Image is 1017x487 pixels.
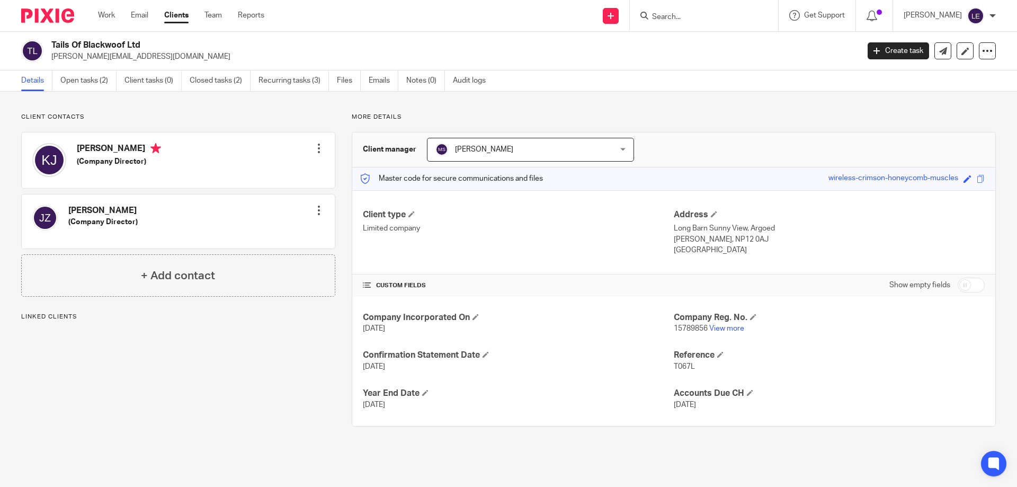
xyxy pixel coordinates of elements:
[967,7,984,24] img: svg%3E
[904,10,962,21] p: [PERSON_NAME]
[828,173,958,185] div: wireless-crimson-honeycomb-muscles
[77,156,161,167] h5: (Company Director)
[363,388,674,399] h4: Year End Date
[77,143,161,156] h4: [PERSON_NAME]
[21,8,74,23] img: Pixie
[124,70,182,91] a: Client tasks (0)
[21,313,335,321] p: Linked clients
[32,205,58,231] img: svg%3E
[51,40,692,51] h2: Tails Of Blackwoof Ltd
[131,10,148,21] a: Email
[363,144,416,155] h3: Client manager
[674,388,985,399] h4: Accounts Due CH
[363,312,674,323] h4: Company Incorporated On
[98,10,115,21] a: Work
[369,70,398,91] a: Emails
[21,40,43,62] img: svg%3E
[21,113,335,121] p: Client contacts
[363,401,385,409] span: [DATE]
[68,205,138,216] h4: [PERSON_NAME]
[674,401,696,409] span: [DATE]
[674,363,695,370] span: T067L
[453,70,494,91] a: Audit logs
[68,217,138,227] h5: (Company Director)
[363,209,674,220] h4: Client type
[709,325,744,332] a: View more
[352,113,996,121] p: More details
[363,325,385,332] span: [DATE]
[258,70,329,91] a: Recurring tasks (3)
[674,325,708,332] span: 15789856
[204,10,222,21] a: Team
[51,51,852,62] p: [PERSON_NAME][EMAIL_ADDRESS][DOMAIN_NAME]
[674,245,985,255] p: [GEOGRAPHIC_DATA]
[21,70,52,91] a: Details
[363,281,674,290] h4: CUSTOM FIELDS
[674,350,985,361] h4: Reference
[406,70,445,91] a: Notes (0)
[363,350,674,361] h4: Confirmation Statement Date
[363,363,385,370] span: [DATE]
[674,209,985,220] h4: Address
[455,146,513,153] span: [PERSON_NAME]
[435,143,448,156] img: svg%3E
[238,10,264,21] a: Reports
[674,223,985,234] p: Long Barn Sunny View, Argoed
[337,70,361,91] a: Files
[190,70,251,91] a: Closed tasks (2)
[363,223,674,234] p: Limited company
[674,312,985,323] h4: Company Reg. No.
[651,13,746,22] input: Search
[889,280,950,290] label: Show empty fields
[141,268,215,284] h4: + Add contact
[32,143,66,177] img: svg%3E
[804,12,845,19] span: Get Support
[674,234,985,245] p: [PERSON_NAME], NP12 0AJ
[868,42,929,59] a: Create task
[164,10,189,21] a: Clients
[60,70,117,91] a: Open tasks (2)
[150,143,161,154] i: Primary
[360,173,543,184] p: Master code for secure communications and files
